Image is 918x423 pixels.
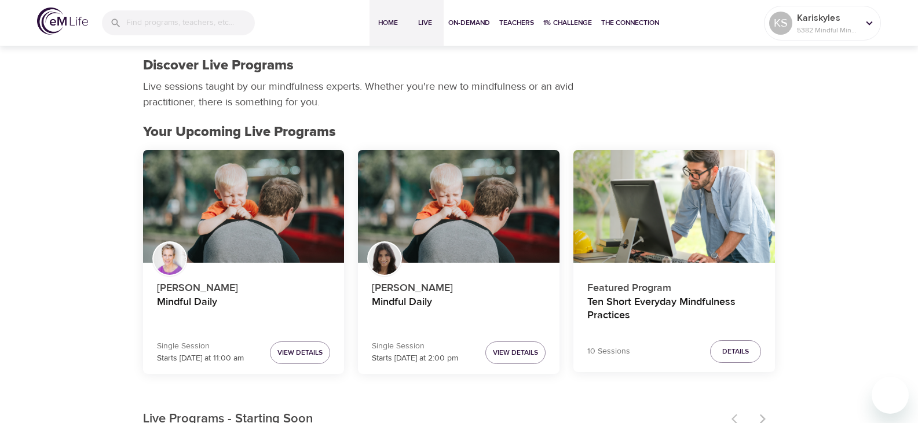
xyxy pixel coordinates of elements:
button: View Details [485,341,546,364]
span: Live [411,17,439,29]
p: Single Session [372,340,458,352]
p: [PERSON_NAME] [157,275,331,296]
h1: Discover Live Programs [143,57,294,74]
span: Teachers [499,17,534,29]
button: Mindful Daily [358,150,559,263]
div: KS [769,12,792,35]
button: Details [710,340,761,363]
span: Details [722,345,749,358]
p: Starts [DATE] at 11:00 am [157,352,244,365]
p: Starts [DATE] at 2:00 pm [372,352,458,365]
h4: Mindful Daily [157,296,331,323]
p: [PERSON_NAME] [372,275,546,296]
button: View Details [270,341,330,364]
p: Live sessions taught by our mindfulness experts. Whether you're new to mindfulness or an avid pra... [143,79,577,110]
span: On-Demand [448,17,490,29]
input: Find programs, teachers, etc... [126,10,255,35]
span: The Connection [601,17,659,29]
p: Featured Program [587,275,761,296]
h2: Your Upcoming Live Programs [143,124,776,141]
iframe: Button to launch messaging window [872,377,909,414]
p: Single Session [157,340,244,352]
span: Home [374,17,402,29]
img: logo [37,8,88,35]
h4: Mindful Daily [372,296,546,323]
span: View Details [277,347,323,359]
h4: Ten Short Everyday Mindfulness Practices [587,296,761,323]
button: Ten Short Everyday Mindfulness Practices [573,150,775,263]
span: View Details [493,347,538,359]
span: 1% Challenge [543,17,592,29]
button: Mindful Daily [143,150,345,263]
p: Kariskyles [797,11,858,25]
p: 5382 Mindful Minutes [797,25,858,35]
p: 10 Sessions [587,345,630,358]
